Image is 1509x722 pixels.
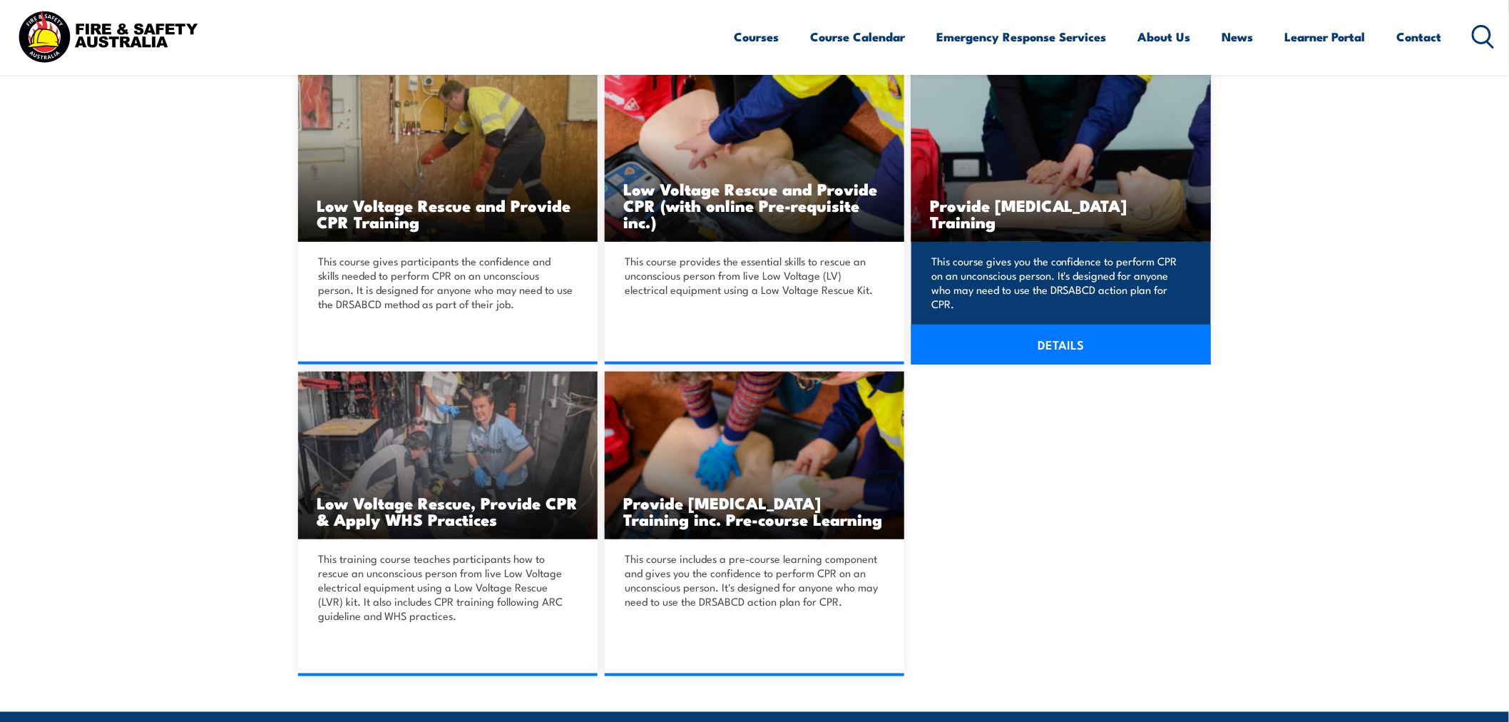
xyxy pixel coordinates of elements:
[911,74,1211,242] a: Provide [MEDICAL_DATA] Training
[623,494,886,527] h3: Provide [MEDICAL_DATA] Training inc. Pre-course Learning
[298,372,598,539] a: Low Voltage Rescue, Provide CPR & Apply WHS Practices
[317,197,579,230] h3: Low Voltage Rescue and Provide CPR Training
[1222,18,1254,56] a: News
[298,74,598,242] a: Low Voltage Rescue and Provide CPR Training
[298,74,598,242] img: Low Voltage Rescue and Provide CPR
[931,254,1187,311] p: This course gives you the confidence to perform CPR on an unconscious person. It's designed for a...
[623,180,886,230] h3: Low Voltage Rescue and Provide CPR (with online Pre-requisite inc.)
[930,197,1192,230] h3: Provide [MEDICAL_DATA] Training
[735,18,779,56] a: Courses
[605,372,904,539] a: Provide [MEDICAL_DATA] Training inc. Pre-course Learning
[298,372,598,539] img: Low Voltage Rescue, Provide CPR & Apply WHS Practices TRAINING
[605,74,904,242] img: Low Voltage Rescue and Provide CPR (with online Pre-requisite inc.)
[1138,18,1191,56] a: About Us
[625,254,880,297] p: This course provides the essential skills to rescue an unconscious person from live Low Voltage (...
[911,325,1211,365] a: DETAILS
[605,372,904,539] img: Low Voltage Rescue and Provide CPR
[1397,18,1442,56] a: Contact
[318,254,573,311] p: This course gives participants the confidence and skills needed to perform CPR on an unconscious ...
[317,494,579,527] h3: Low Voltage Rescue, Provide CPR & Apply WHS Practices
[625,551,880,609] p: This course includes a pre-course learning component and gives you the confidence to perform CPR ...
[318,551,573,623] p: This training course teaches participants how to rescue an unconscious person from live Low Volta...
[911,74,1211,242] img: Provide Cardiopulmonary Resuscitation Training
[1285,18,1366,56] a: Learner Portal
[811,18,906,56] a: Course Calendar
[937,18,1107,56] a: Emergency Response Services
